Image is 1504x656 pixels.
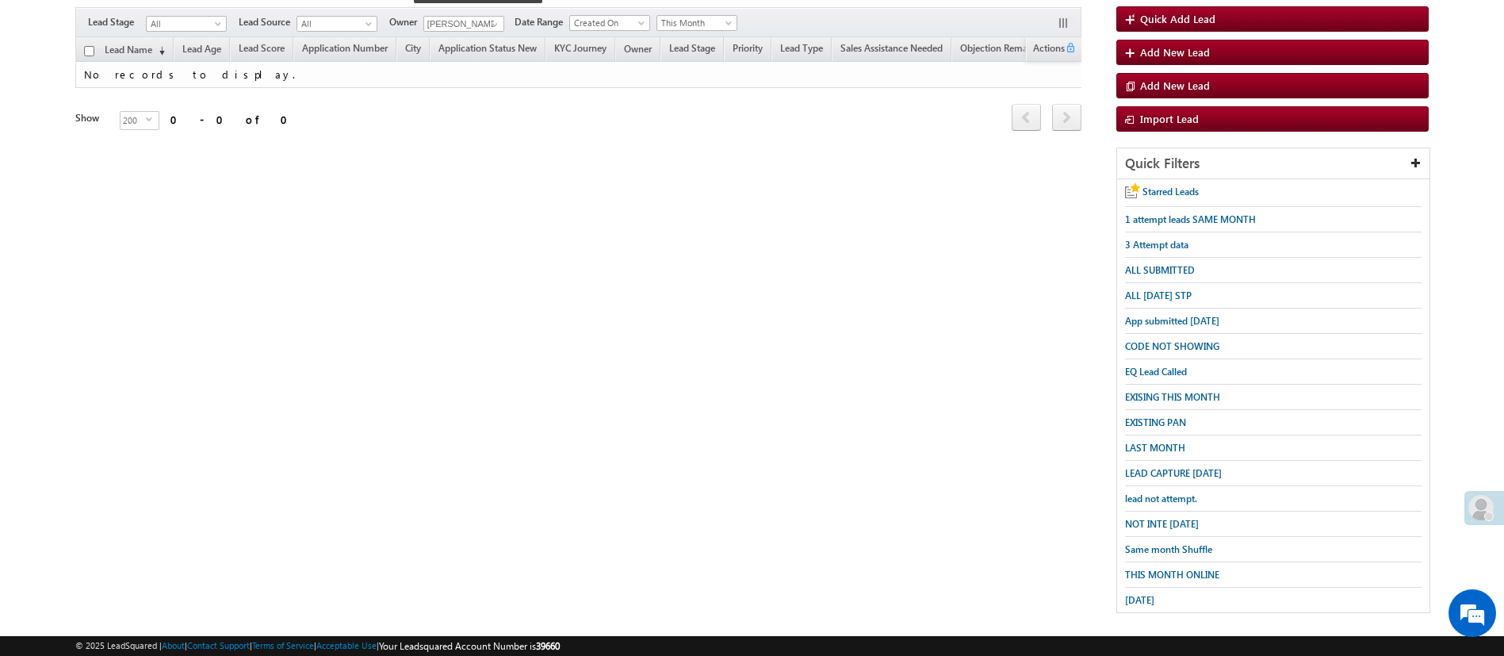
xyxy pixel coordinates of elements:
[554,42,607,54] span: KYC Journey
[397,40,429,60] a: City
[1012,105,1041,131] a: prev
[147,17,222,31] span: All
[1140,12,1215,25] span: Quick Add Lead
[840,42,943,54] span: Sales Assistance Needed
[389,15,423,29] span: Owner
[1140,45,1210,59] span: Add New Lead
[231,40,293,60] a: Lead Score
[1125,315,1219,327] span: App submitted [DATE]
[379,640,560,652] span: Your Leadsquared Account Number is
[725,40,771,60] a: Priority
[316,640,377,650] a: Acceptable Use
[733,42,763,54] span: Priority
[624,43,652,55] span: Owner
[569,15,650,31] a: Created On
[536,640,560,652] span: 39660
[1125,391,1220,403] span: EXISING THIS MONTH
[1125,467,1222,479] span: LEAD CAPTURE [DATE]
[162,640,185,650] a: About
[431,40,545,60] a: Application Status New
[483,17,503,33] a: Show All Items
[515,15,569,29] span: Date Range
[669,42,715,54] span: Lead Stage
[423,16,504,32] input: Type to Search
[1125,213,1256,225] span: 1 attempt leads SAME MONTH
[570,16,645,30] span: Created On
[146,116,159,123] span: select
[960,42,1035,54] span: Objection Remark
[302,42,388,54] span: Application Number
[546,40,614,60] a: KYC Journey
[88,15,146,29] span: Lead Stage
[1027,40,1065,60] span: Actions
[146,16,227,32] a: All
[657,16,733,30] span: This Month
[1125,366,1187,378] span: EQ Lead Called
[252,640,314,650] a: Terms of Service
[1125,264,1195,276] span: ALL SUBMITTED
[1140,112,1199,125] span: Import Lead
[438,42,537,54] span: Application Status New
[97,40,173,61] a: Lead Name(sorted descending)
[780,42,823,54] span: Lead Type
[1125,543,1212,555] span: Same month Shuffle
[75,639,560,654] span: © 2025 LeadSquared | | | | |
[1125,340,1219,352] span: CODE NOT SHOWING
[294,40,396,60] a: Application Number
[239,15,297,29] span: Lead Source
[1117,148,1429,179] div: Quick Filters
[84,46,94,56] input: Check all records
[832,40,951,60] a: Sales Assistance Needed
[1125,518,1199,530] span: NOT INTE [DATE]
[1125,569,1219,581] span: THIS MONTH ONLINE
[661,40,723,60] a: Lead Stage
[297,17,373,31] span: All
[297,16,377,32] a: All
[1125,239,1188,251] span: 3 Attempt data
[1052,105,1081,131] a: next
[1125,290,1192,301] span: ALL [DATE] STP
[656,15,737,31] a: This Month
[1140,79,1210,92] span: Add New Lead
[187,640,250,650] a: Contact Support
[405,42,421,54] span: City
[1012,104,1041,131] span: prev
[1125,442,1185,454] span: LAST MONTH
[152,44,165,57] span: (sorted descending)
[952,40,1043,60] a: Objection Remark
[121,112,146,129] span: 200
[75,111,107,125] div: Show
[1142,186,1199,198] span: Starred Leads
[772,40,831,60] a: Lead Type
[1125,493,1197,504] span: lead not attempt.
[1125,416,1186,428] span: EXISTING PAN
[170,110,297,129] div: 0 - 0 of 0
[1125,594,1154,606] span: [DATE]
[182,43,221,55] span: Lead Age
[1052,104,1081,131] span: next
[239,42,285,54] span: Lead Score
